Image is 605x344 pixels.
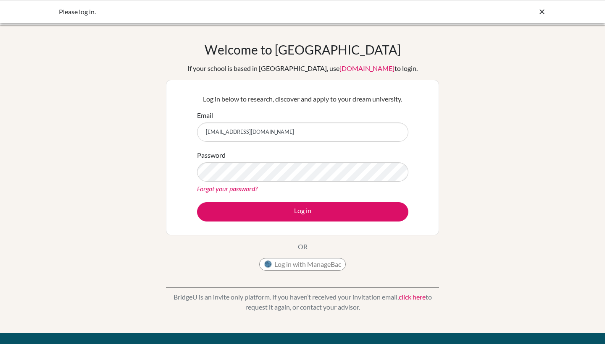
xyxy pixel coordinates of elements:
label: Email [197,110,213,120]
p: Log in below to research, discover and apply to your dream university. [197,94,408,104]
p: BridgeU is an invite only platform. If you haven’t received your invitation email, to request it ... [166,292,439,312]
p: OR [298,242,308,252]
button: Log in with ManageBac [259,258,346,271]
div: If your school is based in [GEOGRAPHIC_DATA], use to login. [187,63,418,73]
a: click here [399,293,426,301]
h1: Welcome to [GEOGRAPHIC_DATA] [205,42,401,57]
a: [DOMAIN_NAME] [339,64,395,72]
div: Please log in. [59,7,420,17]
button: Log in [197,202,408,222]
label: Password [197,150,226,160]
a: Forgot your password? [197,185,258,193]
